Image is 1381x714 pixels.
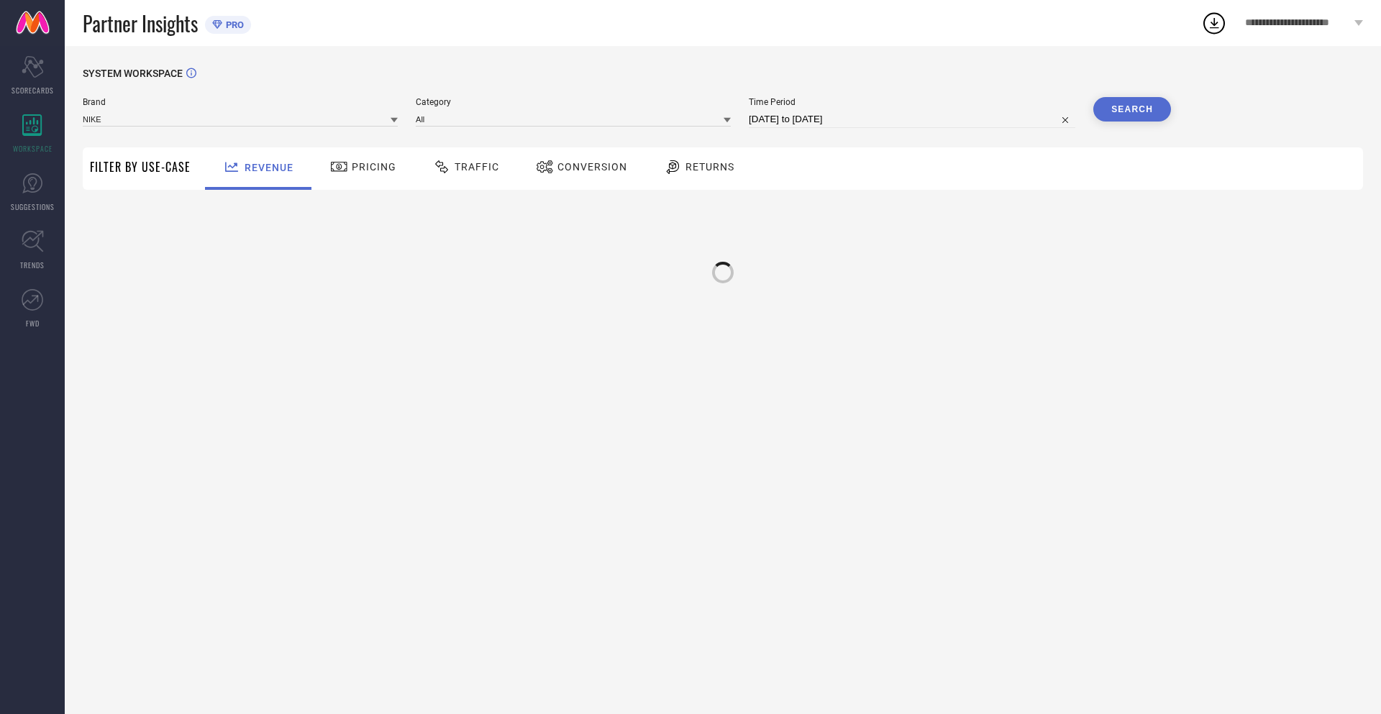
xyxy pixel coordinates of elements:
[12,85,54,96] span: SCORECARDS
[685,161,734,173] span: Returns
[1093,97,1171,122] button: Search
[749,97,1075,107] span: Time Period
[1201,10,1227,36] div: Open download list
[13,143,53,154] span: WORKSPACE
[749,111,1075,128] input: Select time period
[352,161,396,173] span: Pricing
[83,9,198,38] span: Partner Insights
[557,161,627,173] span: Conversion
[455,161,499,173] span: Traffic
[20,260,45,270] span: TRENDS
[11,201,55,212] span: SUGGESTIONS
[222,19,244,30] span: PRO
[416,97,731,107] span: Category
[83,68,183,79] span: SYSTEM WORKSPACE
[83,97,398,107] span: Brand
[26,318,40,329] span: FWD
[245,162,293,173] span: Revenue
[90,158,191,175] span: Filter By Use-Case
